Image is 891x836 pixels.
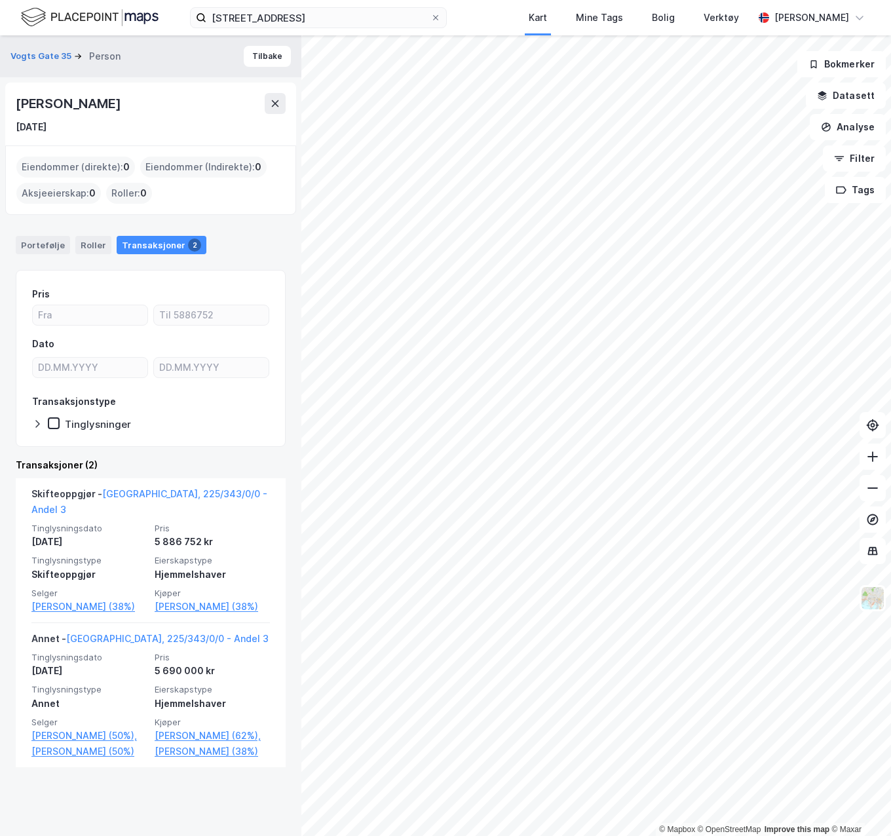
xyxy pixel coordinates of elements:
button: Vogts Gate 35 [10,50,74,63]
span: Kjøper [155,588,270,599]
img: Z [860,586,885,611]
span: Selger [31,717,147,728]
div: [DATE] [16,119,47,135]
a: [PERSON_NAME] (38%) [155,744,270,759]
div: 2 [188,238,201,252]
div: Eiendommer (direkte) : [16,157,135,178]
a: Improve this map [765,825,829,834]
span: Pris [155,523,270,534]
div: Dato [32,336,54,352]
div: Transaksjoner (2) [16,457,286,473]
div: Kart [529,10,547,26]
div: Transaksjonstype [32,394,116,409]
div: Bolig [652,10,675,26]
div: Verktøy [704,10,739,26]
div: 5 690 000 kr [155,663,270,679]
a: OpenStreetMap [698,825,761,834]
iframe: Chat Widget [825,773,891,836]
span: Eierskapstype [155,684,270,695]
div: Eiendommer (Indirekte) : [140,157,267,178]
div: [PERSON_NAME] [774,10,849,26]
div: Hjemmelshaver [155,567,270,582]
div: Hjemmelshaver [155,696,270,712]
div: Pris [32,286,50,302]
div: Transaksjoner [117,236,206,254]
input: Til 5886752 [154,305,269,325]
span: Kjøper [155,717,270,728]
span: 0 [89,185,96,201]
div: Annet [31,696,147,712]
button: Analyse [810,114,886,140]
span: Selger [31,588,147,599]
button: Datasett [806,83,886,109]
div: Aksjeeierskap : [16,183,101,204]
input: Fra [33,305,147,325]
a: [PERSON_NAME] (38%) [31,599,147,615]
span: Tinglysningsdato [31,523,147,534]
button: Bokmerker [797,51,886,77]
div: Roller : [106,183,152,204]
span: Eierskapstype [155,555,270,566]
div: Mine Tags [576,10,623,26]
span: Tinglysningsdato [31,652,147,663]
button: Filter [823,145,886,172]
button: Tags [825,177,886,203]
a: Mapbox [659,825,695,834]
div: Annet - [31,631,269,652]
div: Person [89,48,121,64]
input: Søk på adresse, matrikkel, gårdeiere, leietakere eller personer [206,8,430,28]
button: Tilbake [244,46,291,67]
span: Pris [155,652,270,663]
img: logo.f888ab2527a4732fd821a326f86c7f29.svg [21,6,159,29]
a: [PERSON_NAME] (50%) [31,744,147,759]
span: 0 [255,159,261,175]
span: Tinglysningstype [31,684,147,695]
div: 5 886 752 kr [155,534,270,550]
a: [GEOGRAPHIC_DATA], 225/343/0/0 - Andel 3 [31,488,267,515]
div: Skifteoppgjør [31,567,147,582]
div: Portefølje [16,236,70,254]
div: Roller [75,236,111,254]
a: [PERSON_NAME] (38%) [155,599,270,615]
input: DD.MM.YYYY [33,358,147,377]
span: Tinglysningstype [31,555,147,566]
div: [DATE] [31,534,147,550]
a: [PERSON_NAME] (62%), [155,728,270,744]
span: 0 [140,185,147,201]
a: [PERSON_NAME] (50%), [31,728,147,744]
div: Tinglysninger [65,418,131,430]
div: [DATE] [31,663,147,679]
div: Skifteoppgjør - [31,486,270,523]
span: 0 [123,159,130,175]
a: [GEOGRAPHIC_DATA], 225/343/0/0 - Andel 3 [66,633,269,644]
input: DD.MM.YYYY [154,358,269,377]
div: [PERSON_NAME] [16,93,123,114]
